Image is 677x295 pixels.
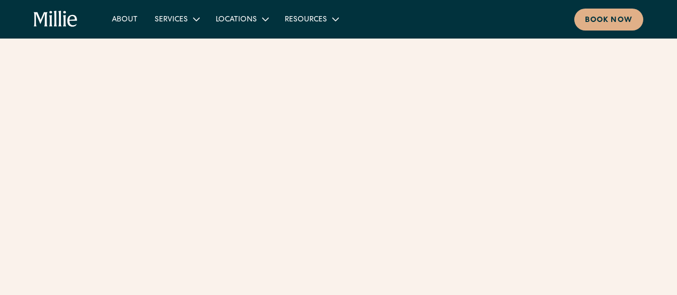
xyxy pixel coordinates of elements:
[216,14,257,26] div: Locations
[276,10,346,28] div: Resources
[574,9,643,31] a: Book now
[285,14,327,26] div: Resources
[155,14,188,26] div: Services
[103,10,146,28] a: About
[585,15,633,26] div: Book now
[146,10,207,28] div: Services
[34,11,78,28] a: home
[207,10,276,28] div: Locations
